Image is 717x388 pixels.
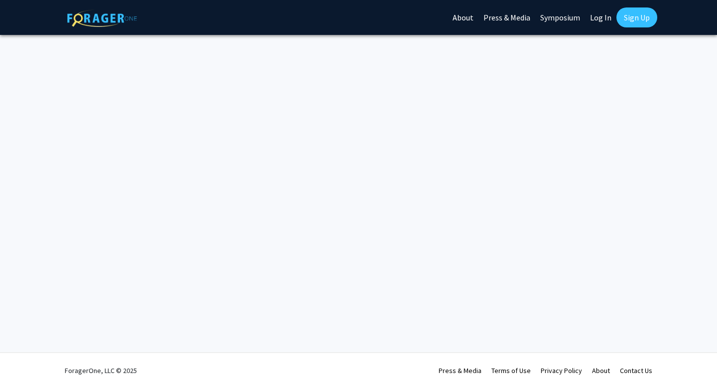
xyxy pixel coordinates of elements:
a: About [592,366,610,375]
a: Contact Us [620,366,652,375]
a: Privacy Policy [541,366,582,375]
a: Sign Up [616,7,657,27]
a: Terms of Use [491,366,531,375]
img: ForagerOne Logo [67,9,137,27]
a: Press & Media [439,366,481,375]
div: ForagerOne, LLC © 2025 [65,353,137,388]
